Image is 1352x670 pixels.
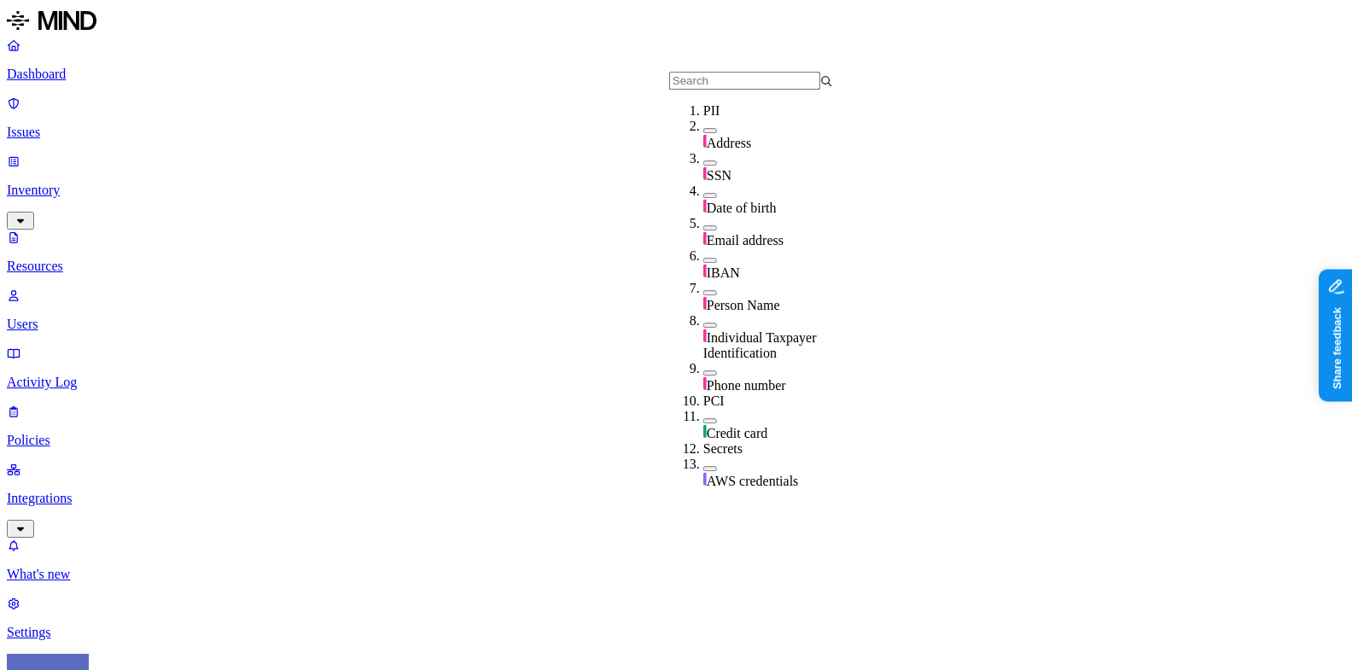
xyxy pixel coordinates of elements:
[7,538,1345,582] a: What's new
[703,296,707,310] img: pii-line.svg
[7,462,1345,535] a: Integrations
[703,472,707,486] img: secret-line.svg
[703,330,817,360] span: Individual Taxpayer Identification
[7,491,1345,506] p: Integrations
[7,183,1345,198] p: Inventory
[707,136,751,150] span: Address
[703,441,867,457] div: Secrets
[7,125,1345,140] p: Issues
[7,38,1345,82] a: Dashboard
[7,96,1345,140] a: Issues
[7,67,1345,82] p: Dashboard
[707,168,731,183] span: SSN
[7,625,1345,640] p: Settings
[7,404,1345,448] a: Policies
[707,298,780,312] span: Person Name
[703,424,707,438] img: pci-line.svg
[703,329,707,342] img: pii-line.svg
[703,376,707,390] img: pii-line.svg
[7,259,1345,274] p: Resources
[707,233,784,248] span: Email address
[7,567,1345,582] p: What's new
[7,7,96,34] img: MIND
[707,426,768,440] span: Credit card
[703,264,707,277] img: pii-line.svg
[7,375,1345,390] p: Activity Log
[703,103,867,119] div: PII
[703,231,707,245] img: pii-line.svg
[703,393,867,409] div: PCI
[7,154,1345,227] a: Inventory
[703,134,707,148] img: pii-line.svg
[7,317,1345,332] p: Users
[707,201,777,215] span: Date of birth
[7,230,1345,274] a: Resources
[707,474,799,488] span: AWS credentials
[7,596,1345,640] a: Settings
[669,72,820,90] input: Search
[703,199,707,213] img: pii-line.svg
[7,288,1345,332] a: Users
[7,433,1345,448] p: Policies
[703,166,707,180] img: pii-line.svg
[7,7,1345,38] a: MIND
[7,346,1345,390] a: Activity Log
[707,265,740,280] span: IBAN
[707,378,786,393] span: Phone number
